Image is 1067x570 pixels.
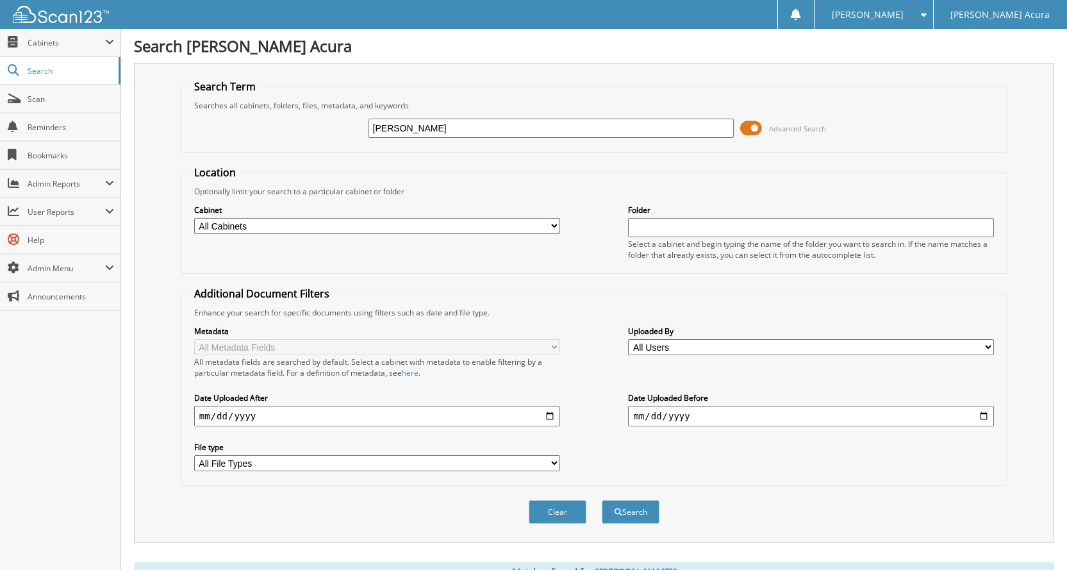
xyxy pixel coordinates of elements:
[13,6,109,23] img: scan123-logo-white.svg
[194,356,560,378] div: All metadata fields are searched by default. Select a cabinet with metadata to enable filtering b...
[28,65,112,76] span: Search
[28,94,114,105] span: Scan
[628,406,994,426] input: end
[188,307,1000,318] div: Enhance your search for specific documents using filters such as date and file type.
[188,100,1000,111] div: Searches all cabinets, folders, files, metadata, and keywords
[28,235,114,246] span: Help
[832,11,904,19] span: [PERSON_NAME]
[194,205,560,215] label: Cabinet
[628,239,994,260] div: Select a cabinet and begin typing the name of the folder you want to search in. If the name match...
[188,287,336,301] legend: Additional Document Filters
[194,406,560,426] input: start
[194,392,560,403] label: Date Uploaded After
[950,11,1050,19] span: [PERSON_NAME] Acura
[28,263,105,274] span: Admin Menu
[529,500,586,524] button: Clear
[188,186,1000,197] div: Optionally limit your search to a particular cabinet or folder
[28,178,105,189] span: Admin Reports
[188,80,262,94] legend: Search Term
[28,291,114,302] span: Announcements
[628,205,994,215] label: Folder
[28,122,114,133] span: Reminders
[628,392,994,403] label: Date Uploaded Before
[188,165,242,180] legend: Location
[769,124,826,133] span: Advanced Search
[194,326,560,337] label: Metadata
[28,150,114,161] span: Bookmarks
[402,367,418,378] a: here
[194,442,560,453] label: File type
[134,35,1054,56] h1: Search [PERSON_NAME] Acura
[602,500,659,524] button: Search
[28,37,105,48] span: Cabinets
[628,326,994,337] label: Uploaded By
[28,206,105,217] span: User Reports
